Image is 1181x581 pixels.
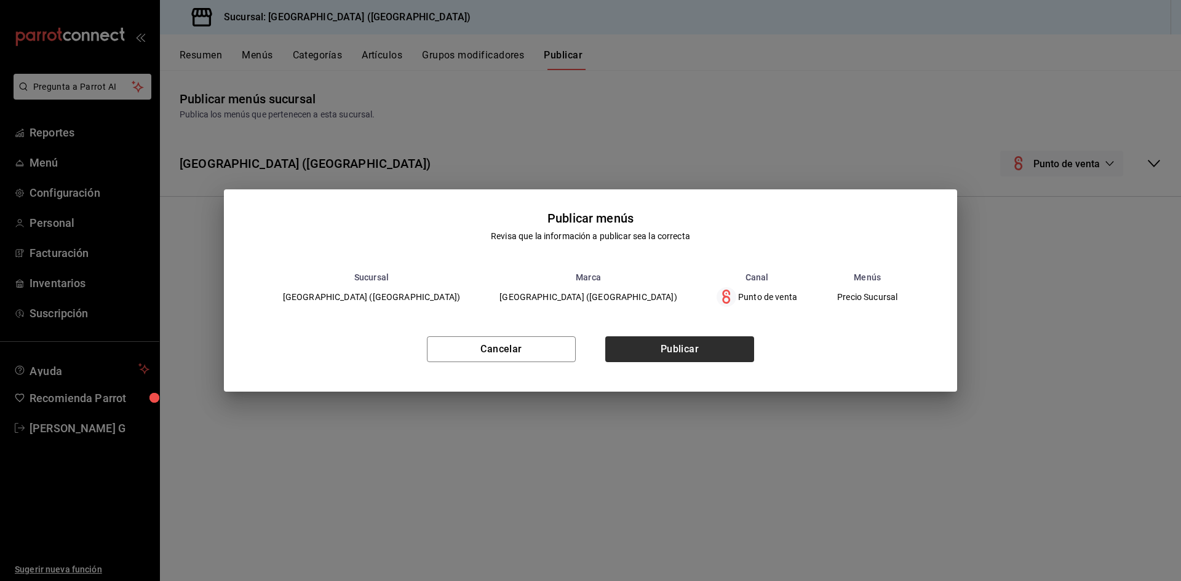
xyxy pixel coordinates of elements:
[480,272,697,282] th: Marca
[263,272,480,282] th: Sucursal
[717,287,797,307] div: Punto de venta
[817,272,918,282] th: Menús
[837,293,897,301] span: Precio Sucursal
[547,209,634,227] div: Publicar menús
[697,272,817,282] th: Canal
[480,282,697,312] td: [GEOGRAPHIC_DATA] ([GEOGRAPHIC_DATA])
[491,230,690,243] div: Revisa que la información a publicar sea la correcta
[263,282,480,312] td: [GEOGRAPHIC_DATA] ([GEOGRAPHIC_DATA])
[605,336,754,362] button: Publicar
[427,336,576,362] button: Cancelar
